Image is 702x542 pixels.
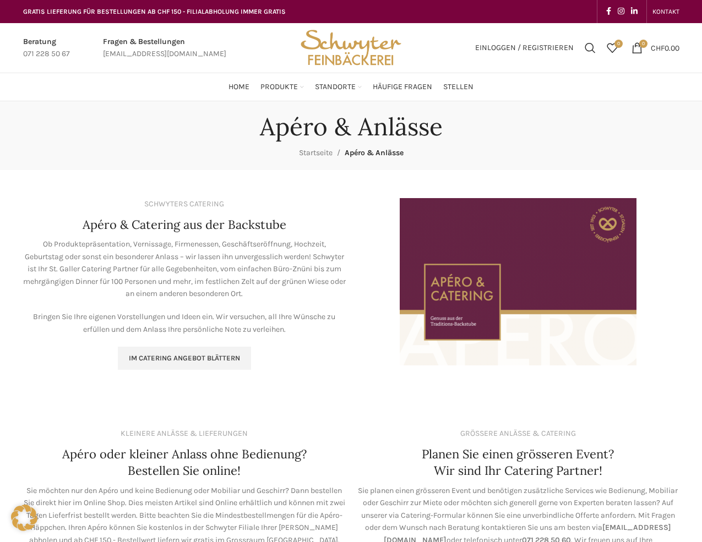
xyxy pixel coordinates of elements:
a: Infobox link [103,36,226,61]
span: KONTAKT [652,8,679,15]
a: Suchen [579,37,601,59]
div: Secondary navigation [647,1,685,23]
div: Main navigation [18,76,685,98]
a: Linkedin social link [628,4,641,19]
bdi: 0.00 [651,43,679,52]
span: Einloggen / Registrieren [475,44,574,52]
div: KLEINERE ANLÄSSE & LIEFERUNGEN [121,428,248,440]
span: CHF [651,43,665,52]
p: Ob Produktepräsentation, Vernissage, Firmenessen, Geschäftseröffnung, Hochzeit, Geburtstag oder s... [23,238,346,300]
a: Image link [400,277,636,286]
a: Standorte [315,76,362,98]
div: Meine Wunschliste [601,37,623,59]
a: Home [228,76,249,98]
span: Stellen [443,82,474,92]
div: SCHWYTERS CATERING [144,198,224,210]
span: Sie planen einen grösseren Event und benötigen zusätzliche Services wie Bedienung, Mobiliar oder ... [358,486,678,532]
h1: Apéro & Anlässe [260,112,443,141]
span: 0 [639,40,647,48]
a: Im Catering Angebot blättern [118,347,251,370]
a: Produkte [260,76,304,98]
img: Bäckerei Schwyter [297,23,405,73]
div: GRÖSSERE ANLÄSSE & CATERING [460,428,576,440]
a: Site logo [297,42,405,52]
h4: Apéro & Catering aus der Backstube [83,216,286,233]
span: Standorte [315,82,356,92]
span: Häufige Fragen [373,82,432,92]
h4: Planen Sie einen grösseren Event? Wir sind Ihr Catering Partner! [422,446,614,480]
a: Startseite [299,148,333,157]
span: Home [228,82,249,92]
a: KONTAKT [652,1,679,23]
p: Bringen Sie Ihre eigenen Vorstellungen und Ideen ein. Wir versuchen, all Ihre Wünsche zu erfüllen... [23,311,346,336]
h4: Apéro oder kleiner Anlass ohne Bedienung? Bestellen Sie online! [62,446,307,480]
span: Im Catering Angebot blättern [129,354,240,363]
span: 0 [614,40,623,48]
a: Einloggen / Registrieren [470,37,579,59]
span: Produkte [260,82,298,92]
a: Instagram social link [614,4,628,19]
a: 0 [601,37,623,59]
a: 0 CHF0.00 [626,37,685,59]
a: Infobox link [23,36,70,61]
a: Stellen [443,76,474,98]
a: Häufige Fragen [373,76,432,98]
span: GRATIS LIEFERUNG FÜR BESTELLUNGEN AB CHF 150 - FILIALABHOLUNG IMMER GRATIS [23,8,286,15]
span: Apéro & Anlässe [345,148,404,157]
a: Facebook social link [603,4,614,19]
